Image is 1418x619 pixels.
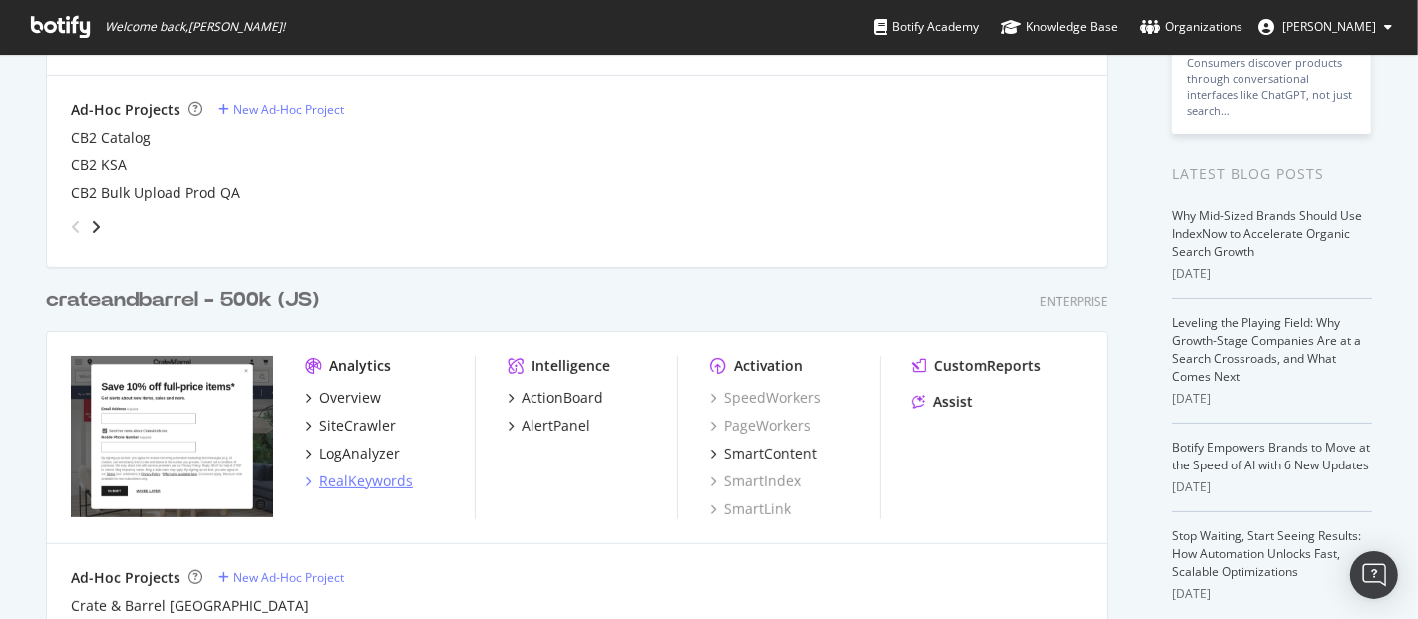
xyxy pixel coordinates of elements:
a: New Ad-Hoc Project [218,569,344,586]
button: [PERSON_NAME] [1242,11,1408,43]
a: SiteCrawler [305,416,396,436]
a: crateandbarrel - 500k (JS) [46,286,327,315]
div: SmartContent [724,444,817,464]
div: Intelligence [532,356,610,376]
a: PageWorkers [710,416,811,436]
div: LogAnalyzer [319,444,400,464]
a: CB2 Bulk Upload Prod QA [71,183,240,203]
div: Organizations [1140,17,1242,37]
a: CustomReports [912,356,1041,376]
a: Assist [912,392,973,412]
a: LogAnalyzer [305,444,400,464]
div: New Ad-Hoc Project [233,101,344,118]
a: SmartIndex [710,471,801,491]
div: Consumers discover products through conversational interfaces like ChatGPT, not just search… [1187,55,1356,119]
span: Welcome back, [PERSON_NAME] ! [105,19,285,35]
img: crateandbarrel.com [71,356,273,517]
div: Assist [933,392,973,412]
div: AlertPanel [522,416,590,436]
a: CB2 KSA [71,155,127,175]
div: Botify Academy [874,17,979,37]
div: Activation [734,356,803,376]
a: SpeedWorkers [710,388,821,408]
div: Enterprise [1040,293,1108,310]
a: AlertPanel [508,416,590,436]
div: Ad-Hoc Projects [71,100,180,120]
div: Open Intercom Messenger [1350,551,1398,599]
div: angle-right [89,217,103,237]
a: Botify Empowers Brands to Move at the Speed of AI with 6 New Updates [1172,439,1370,473]
a: SmartLink [710,499,791,519]
a: Why Mid-Sized Brands Should Use IndexNow to Accelerate Organic Search Growth [1172,207,1362,260]
div: ActionBoard [522,388,603,408]
a: CB2 Catalog [71,128,151,148]
div: Knowledge Base [1001,17,1118,37]
a: RealKeywords [305,471,413,491]
div: Analytics [329,356,391,376]
a: New Ad-Hoc Project [218,101,344,118]
div: [DATE] [1172,478,1372,496]
div: Latest Blog Posts [1172,163,1372,185]
a: Stop Waiting, Start Seeing Results: How Automation Unlocks Fast, Scalable Optimizations [1172,527,1361,580]
div: [DATE] [1172,585,1372,603]
div: [DATE] [1172,390,1372,408]
div: [DATE] [1172,265,1372,283]
div: CustomReports [934,356,1041,376]
div: Ad-Hoc Projects [71,568,180,588]
div: SiteCrawler [319,416,396,436]
a: Crate & Barrel [GEOGRAPHIC_DATA] [71,596,309,616]
div: angle-left [63,211,89,243]
a: ActionBoard [508,388,603,408]
div: crateandbarrel - 500k (JS) [46,286,319,315]
a: Leveling the Playing Field: Why Growth-Stage Companies Are at a Search Crossroads, and What Comes... [1172,314,1361,385]
span: Heather Cordonnier [1282,18,1376,35]
div: Overview [319,388,381,408]
a: SmartContent [710,444,817,464]
div: New Ad-Hoc Project [233,569,344,586]
a: Overview [305,388,381,408]
div: RealKeywords [319,471,413,491]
